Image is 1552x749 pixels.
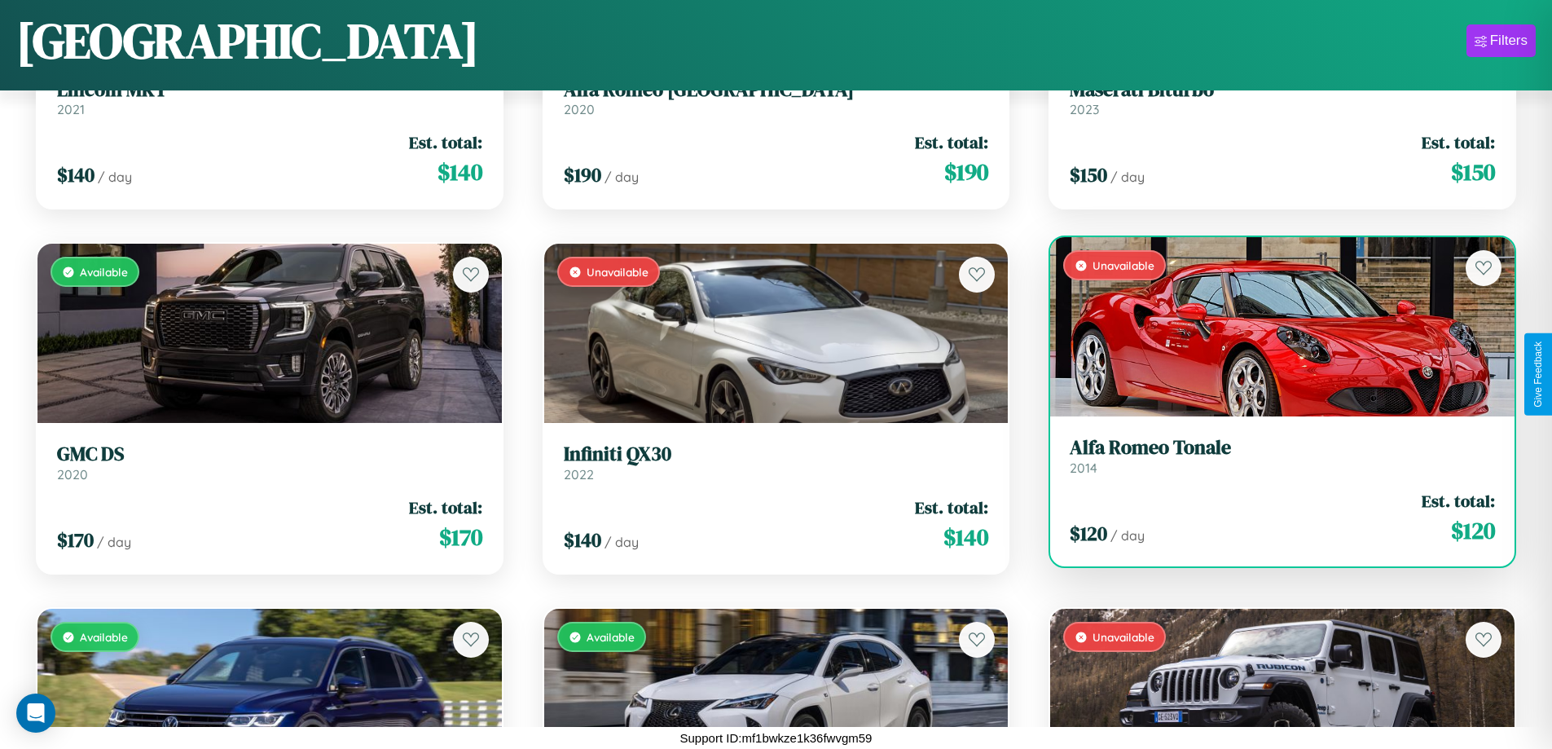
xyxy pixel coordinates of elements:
span: / day [605,534,639,550]
span: Unavailable [1093,258,1154,272]
span: Available [80,265,128,279]
span: 2023 [1070,101,1099,117]
span: / day [1110,169,1145,185]
span: Est. total: [1422,489,1495,513]
button: Filters [1466,24,1536,57]
span: $ 140 [564,527,601,553]
span: Est. total: [409,130,482,154]
span: $ 190 [944,156,988,188]
p: Support ID: mf1bwkze1k36fwvgm59 [680,727,873,749]
span: $ 140 [57,161,95,188]
span: Unavailable [1093,630,1154,644]
a: Alfa Romeo Tonale2014 [1070,436,1495,476]
span: $ 120 [1070,520,1107,547]
div: Open Intercom Messenger [16,694,55,733]
h3: GMC DS [57,443,482,466]
span: $ 170 [57,527,94,553]
span: Est. total: [915,496,988,519]
a: GMC DS2020 [57,443,482,482]
span: $ 170 [439,521,482,553]
div: Filters [1490,33,1528,49]
a: Infiniti QX302022 [564,443,989,482]
div: Give Feedback [1532,341,1544,408]
a: Lincoln MKT2021 [57,78,482,118]
span: $ 190 [564,161,601,188]
span: 2020 [57,466,88,482]
span: Est. total: [409,496,482,519]
h3: Alfa Romeo Tonale [1070,436,1495,460]
span: $ 150 [1451,156,1495,188]
span: Est. total: [915,130,988,154]
span: / day [605,169,639,185]
a: Alfa Romeo [GEOGRAPHIC_DATA]2020 [564,78,989,118]
span: 2020 [564,101,595,117]
span: Available [587,630,635,644]
span: Est. total: [1422,130,1495,154]
h1: [GEOGRAPHIC_DATA] [16,7,479,74]
span: 2022 [564,466,594,482]
span: 2021 [57,101,85,117]
span: 2014 [1070,460,1097,476]
span: $ 120 [1451,514,1495,547]
span: $ 140 [943,521,988,553]
span: $ 140 [437,156,482,188]
span: Available [80,630,128,644]
span: / day [97,534,131,550]
h3: Alfa Romeo [GEOGRAPHIC_DATA] [564,78,989,102]
span: Unavailable [587,265,648,279]
span: $ 150 [1070,161,1107,188]
a: Maserati Biturbo2023 [1070,78,1495,118]
h3: Infiniti QX30 [564,443,989,466]
span: / day [98,169,132,185]
span: / day [1110,527,1145,544]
